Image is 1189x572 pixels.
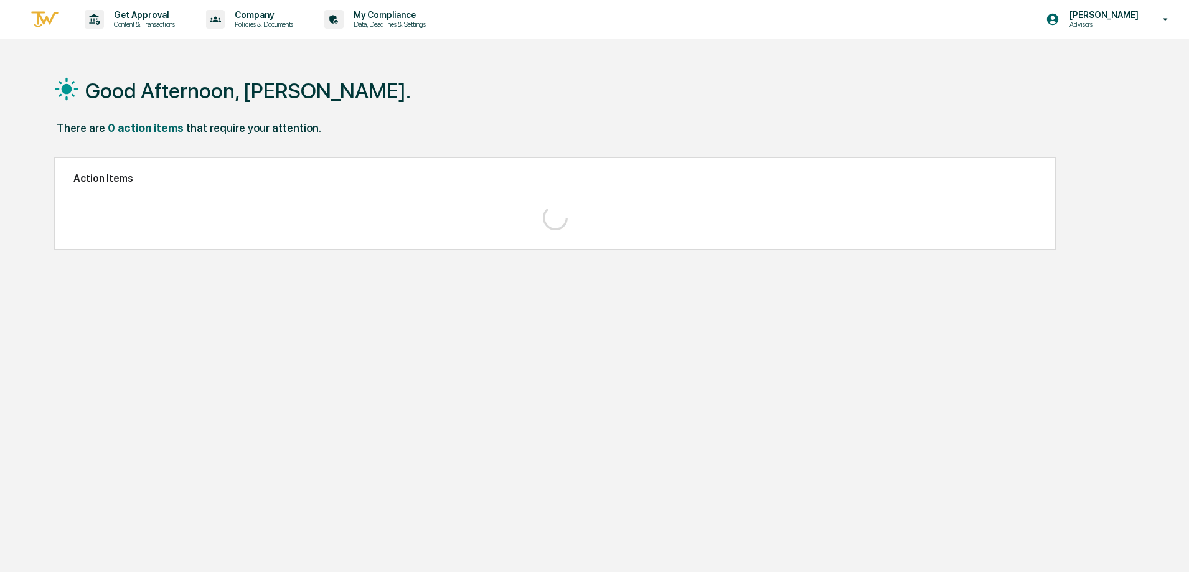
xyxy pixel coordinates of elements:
[30,9,60,30] img: logo
[108,121,184,134] div: 0 action items
[57,121,105,134] div: There are
[1060,10,1145,20] p: [PERSON_NAME]
[1060,20,1145,29] p: Advisors
[104,10,181,20] p: Get Approval
[186,121,321,134] div: that require your attention.
[344,20,432,29] p: Data, Deadlines & Settings
[344,10,432,20] p: My Compliance
[85,78,411,103] h1: Good Afternoon, [PERSON_NAME].
[104,20,181,29] p: Content & Transactions
[73,172,1036,184] h2: Action Items
[225,20,299,29] p: Policies & Documents
[225,10,299,20] p: Company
